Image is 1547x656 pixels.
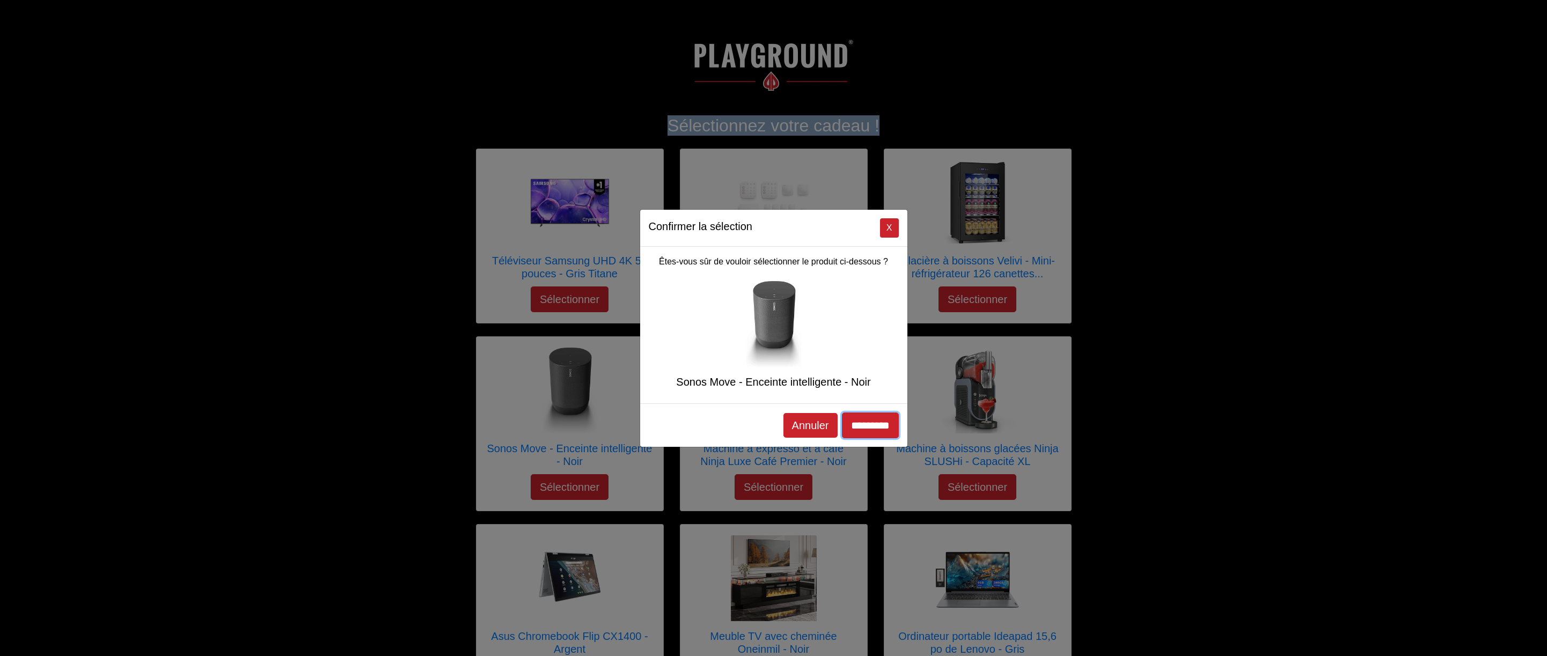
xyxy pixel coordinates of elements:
h5: Confirmer la sélection [649,218,752,234]
img: Sonos Move - Smart Speaker - Black [731,281,817,367]
div: Êtes-vous sûr de vouloir sélectionner le produit ci-dessous ? [640,247,907,403]
button: Annuler [783,413,838,438]
h5: Sonos Move - Enceinte intelligente - Noir [649,375,899,388]
button: Fermer [880,218,899,238]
